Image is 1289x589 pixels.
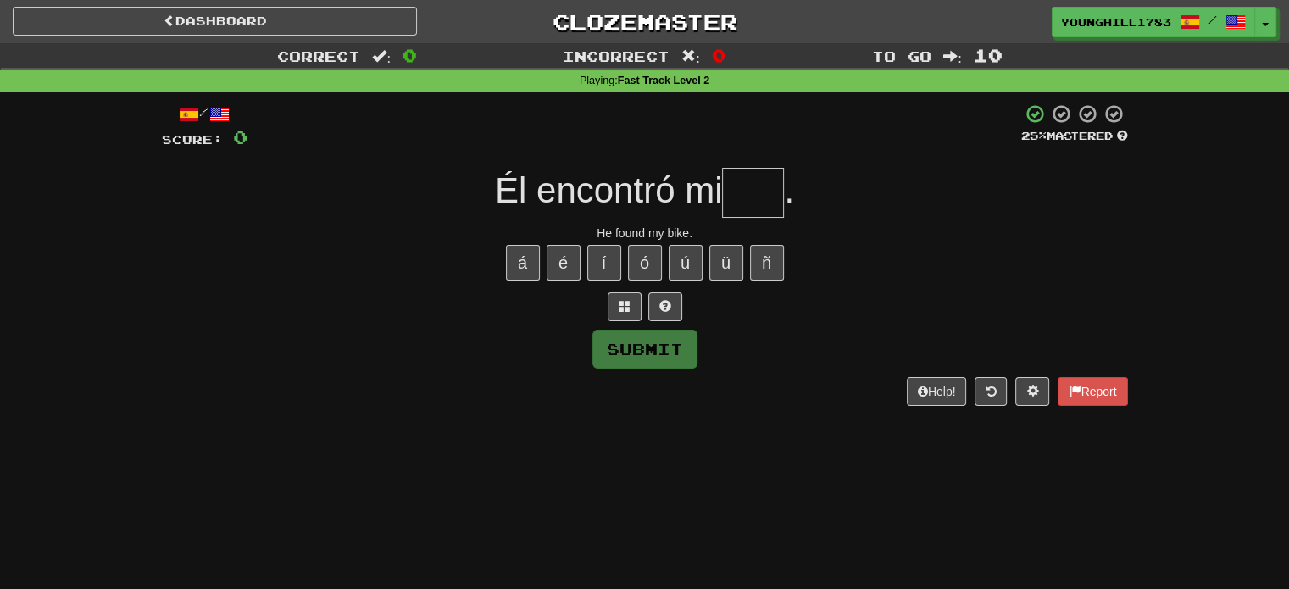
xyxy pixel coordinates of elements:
[442,7,847,36] a: Clozemaster
[943,49,962,64] span: :
[1052,7,1255,37] a: YoungHill1783 /
[974,45,1003,65] span: 10
[1058,377,1127,406] button: Report
[1061,14,1171,30] span: YoungHill1783
[872,47,931,64] span: To go
[277,47,360,64] span: Correct
[233,126,247,147] span: 0
[784,170,794,210] span: .
[495,170,722,210] span: Él encontró mi
[628,245,662,281] button: ó
[1021,129,1047,142] span: 25 %
[712,45,726,65] span: 0
[592,330,697,369] button: Submit
[403,45,417,65] span: 0
[618,75,710,86] strong: Fast Track Level 2
[547,245,581,281] button: é
[648,292,682,321] button: Single letter hint - you only get 1 per sentence and score half the points! alt+h
[162,225,1128,242] div: He found my bike.
[587,245,621,281] button: í
[975,377,1007,406] button: Round history (alt+y)
[162,132,223,147] span: Score:
[563,47,670,64] span: Incorrect
[162,103,247,125] div: /
[1021,129,1128,144] div: Mastered
[372,49,391,64] span: :
[608,292,642,321] button: Switch sentence to multiple choice alt+p
[506,245,540,281] button: á
[681,49,700,64] span: :
[750,245,784,281] button: ñ
[907,377,967,406] button: Help!
[709,245,743,281] button: ü
[1208,14,1217,25] span: /
[13,7,417,36] a: Dashboard
[669,245,703,281] button: ú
